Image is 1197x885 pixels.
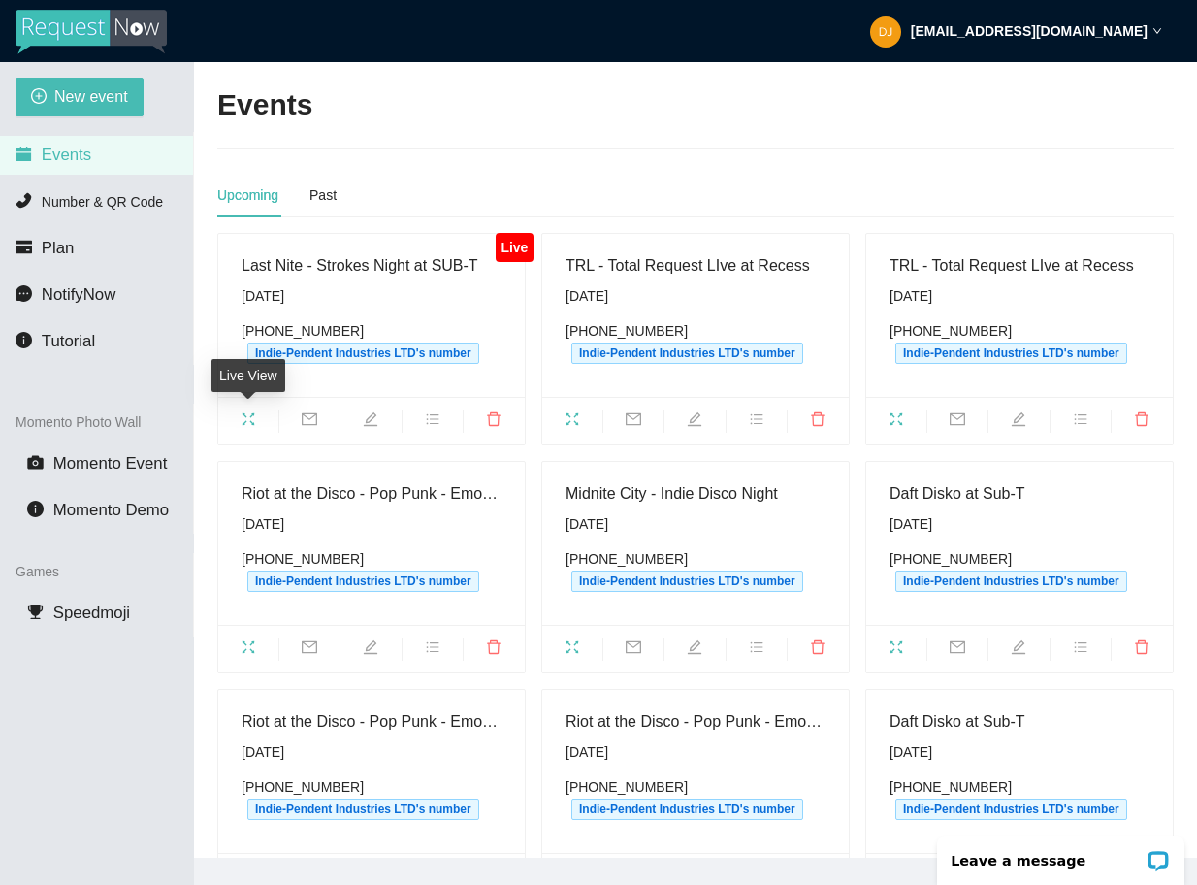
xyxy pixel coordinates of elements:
[895,343,1127,364] span: Indie-Pendent Industries LTD's number
[211,359,285,392] div: Live View
[542,411,602,433] span: fullscreen
[566,776,825,820] div: [PHONE_NUMBER]
[727,639,787,661] span: bars
[309,184,337,206] div: Past
[242,285,501,307] div: [DATE]
[571,799,803,820] span: Indie-Pendent Industries LTD's number
[27,501,44,517] span: info-circle
[242,513,501,535] div: [DATE]
[603,639,663,661] span: mail
[242,776,501,820] div: [PHONE_NUMBER]
[542,639,602,661] span: fullscreen
[16,332,32,348] span: info-circle
[927,639,987,661] span: mail
[788,411,849,433] span: delete
[890,285,1149,307] div: [DATE]
[566,320,825,364] div: [PHONE_NUMBER]
[403,639,463,661] span: bars
[242,548,501,592] div: [PHONE_NUMBER]
[788,639,849,661] span: delete
[566,481,825,506] div: Midnite City - Indie Disco Night
[16,239,32,255] span: credit-card
[1051,411,1111,433] span: bars
[464,639,525,661] span: delete
[571,343,803,364] span: Indie-Pendent Industries LTD's number
[571,571,803,592] span: Indie-Pendent Industries LTD's number
[42,285,115,304] span: NotifyNow
[566,253,825,278] div: TRL - Total Request LIve at Recess
[866,411,926,433] span: fullscreen
[218,639,278,661] span: fullscreen
[42,332,95,350] span: Tutorial
[890,548,1149,592] div: [PHONE_NUMBER]
[27,454,44,471] span: camera
[279,639,340,661] span: mail
[340,411,401,433] span: edit
[890,741,1149,763] div: [DATE]
[217,184,278,206] div: Upcoming
[247,799,479,820] span: Indie-Pendent Industries LTD's number
[54,84,128,109] span: New event
[603,411,663,433] span: mail
[42,194,163,210] span: Number & QR Code
[53,454,168,473] span: Momento Event
[927,411,987,433] span: mail
[911,23,1148,39] strong: [EMAIL_ADDRESS][DOMAIN_NAME]
[566,513,825,535] div: [DATE]
[890,709,1149,734] div: Daft Disko at Sub-T
[16,192,32,209] span: phone
[242,481,501,506] div: Riot at the Disco - Pop Punk - Emo Nite
[16,146,32,162] span: calendar
[566,548,825,592] div: [PHONE_NUMBER]
[42,239,75,257] span: Plan
[16,10,167,54] img: RequestNow
[31,88,47,107] span: plus-circle
[870,16,901,48] img: 66e7f13a3297bb0434e8964233c67976
[242,709,501,734] div: Riot at the Disco - Pop Punk - Emo Nite
[1152,26,1162,36] span: down
[217,85,312,125] h2: Events
[566,741,825,763] div: [DATE]
[895,571,1127,592] span: Indie-Pendent Industries LTD's number
[1051,639,1111,661] span: bars
[218,411,278,433] span: fullscreen
[566,285,825,307] div: [DATE]
[566,709,825,734] div: Riot at the Disco - Pop Punk - Emo Nite
[16,285,32,302] span: message
[664,411,725,433] span: edit
[16,78,144,116] button: plus-circleNew event
[53,501,169,519] span: Momento Demo
[242,253,501,278] div: Last Nite - Strokes Night at SUB-T
[1112,411,1173,433] span: delete
[53,604,130,622] span: Speedmoji
[727,411,787,433] span: bars
[924,824,1197,885] iframe: LiveChat chat widget
[988,639,1049,661] span: edit
[247,571,479,592] span: Indie-Pendent Industries LTD's number
[464,411,525,433] span: delete
[27,604,44,620] span: trophy
[340,639,401,661] span: edit
[403,411,463,433] span: bars
[664,639,725,661] span: edit
[890,253,1149,278] div: TRL - Total Request LIve at Recess
[42,146,91,164] span: Events
[242,320,501,364] div: [PHONE_NUMBER]
[890,320,1149,364] div: [PHONE_NUMBER]
[242,741,501,763] div: [DATE]
[1112,639,1173,661] span: delete
[247,343,479,364] span: Indie-Pendent Industries LTD's number
[890,513,1149,535] div: [DATE]
[866,639,926,661] span: fullscreen
[890,481,1149,506] div: Daft Disko at Sub-T
[496,233,534,262] div: Live
[988,411,1049,433] span: edit
[895,799,1127,820] span: Indie-Pendent Industries LTD's number
[279,411,340,433] span: mail
[890,776,1149,820] div: [PHONE_NUMBER]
